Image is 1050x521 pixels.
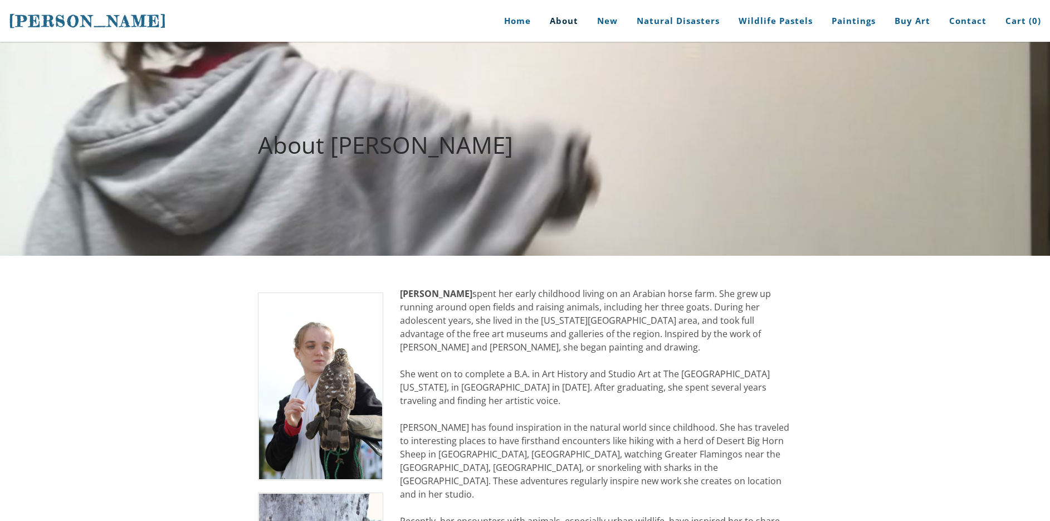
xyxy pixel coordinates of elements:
[258,293,384,480] img: Stephanie peters
[258,129,513,160] font: About [PERSON_NAME]
[400,288,472,300] strong: [PERSON_NAME]
[9,11,167,32] a: [PERSON_NAME]
[9,12,167,31] span: [PERSON_NAME]
[1032,15,1038,26] span: 0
